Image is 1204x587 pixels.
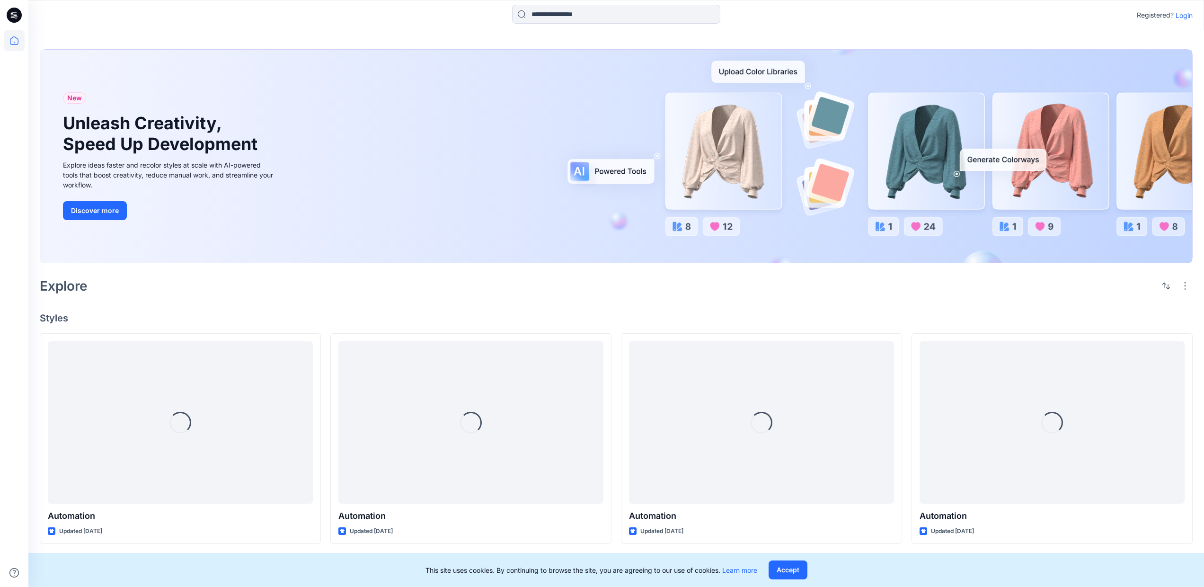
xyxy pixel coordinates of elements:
p: Updated [DATE] [931,526,974,536]
p: Updated [DATE] [640,526,683,536]
div: Explore ideas faster and recolor styles at scale with AI-powered tools that boost creativity, red... [63,160,276,190]
p: Updated [DATE] [59,526,102,536]
a: Discover more [63,201,276,220]
p: Login [1176,10,1193,20]
button: Accept [769,560,807,579]
p: Automation [629,509,894,523]
span: New [67,92,82,104]
p: Automation [920,509,1185,523]
h2: Explore [40,278,88,293]
h1: Unleash Creativity, Speed Up Development [63,113,262,154]
a: Learn more [722,566,757,574]
p: Registered? [1137,9,1174,21]
p: This site uses cookies. By continuing to browse the site, you are agreeing to our use of cookies. [425,565,757,575]
p: Automation [338,509,603,523]
p: Automation [48,509,313,523]
p: Updated [DATE] [350,526,393,536]
h4: Styles [40,312,1193,324]
button: Discover more [63,201,127,220]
